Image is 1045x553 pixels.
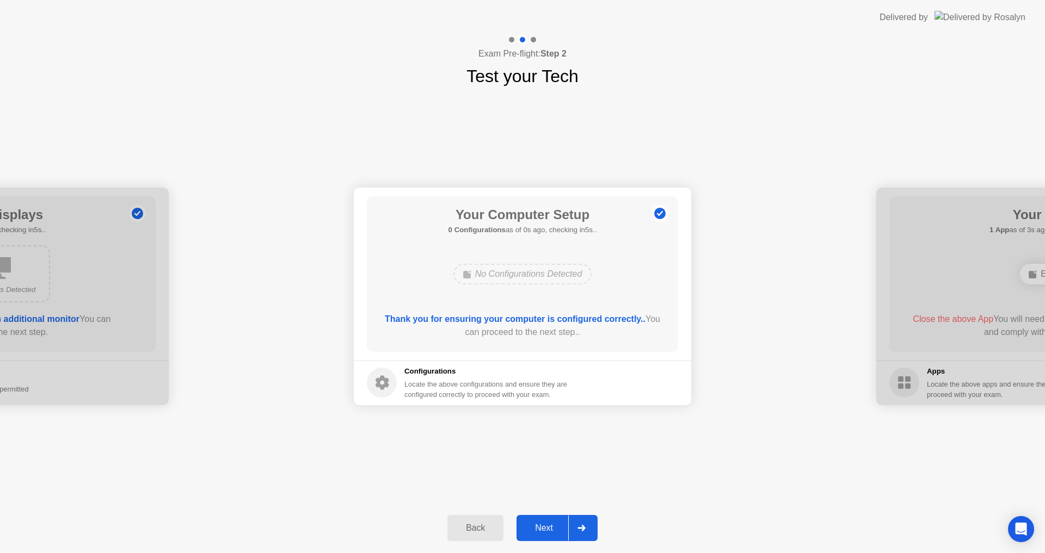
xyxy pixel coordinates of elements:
b: Step 2 [540,49,567,58]
h5: Configurations [404,366,569,377]
button: Back [447,515,503,541]
button: Next [517,515,598,541]
b: Thank you for ensuring your computer is configured correctly.. [385,314,646,324]
div: Locate the above configurations and ensure they are configured correctly to proceed with your exam. [404,379,569,400]
div: Open Intercom Messenger [1008,516,1034,542]
h1: Test your Tech [466,63,579,89]
div: No Configurations Detected [453,264,592,284]
div: Delivered by [880,11,928,24]
div: You can proceed to the next step.. [383,313,663,339]
img: Delivered by Rosalyn [935,11,1025,23]
h5: as of 0s ago, checking in5s.. [448,225,597,235]
div: Back [451,523,500,533]
h1: Your Computer Setup [448,205,597,225]
h4: Exam Pre-flight: [478,47,567,60]
b: 0 Configurations [448,226,506,234]
div: Next [520,523,568,533]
